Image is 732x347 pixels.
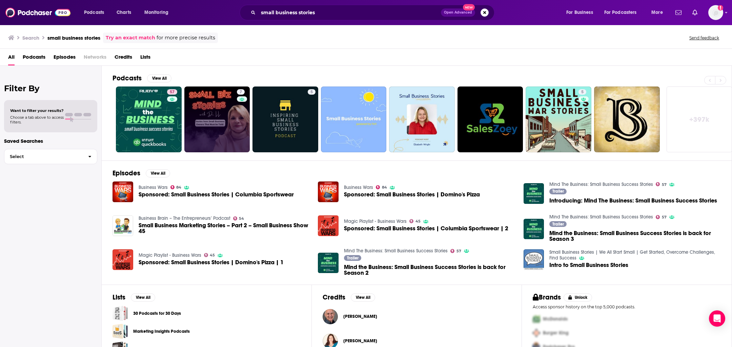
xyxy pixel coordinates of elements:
span: 45 [210,254,215,257]
button: Send feedback [687,35,721,41]
span: New [463,4,475,11]
span: Trailer [347,256,359,260]
span: [PERSON_NAME] [343,338,377,344]
h2: Lists [113,293,125,302]
a: CreditsView All [323,293,375,302]
a: Intro to Small Business Stories [549,262,628,268]
a: EpisodesView All [113,169,170,177]
a: Introducing: Mind The Business: Small Business Success Stories [524,183,544,204]
a: Mind the Business: Small Business Success Stories is back for Season 2 [344,264,515,276]
h3: small business stories [47,35,100,41]
a: All [8,52,15,65]
a: 5 [526,86,591,152]
a: Phyllis Nichols [343,338,377,344]
span: McDonalds [543,316,568,322]
h2: Credits [323,293,345,302]
a: Michael de Groot [323,309,338,324]
a: 45 [409,219,421,223]
img: User Profile [708,5,723,20]
img: Small Business Marketing Stories – Part 2 – Small Business Show 45 [113,215,133,236]
span: 57 [170,89,175,96]
a: Magic Playlist - Business Wars [344,218,407,224]
a: Credits [115,52,132,65]
span: 84 [176,186,181,189]
span: 84 [382,186,387,189]
a: 84 [376,185,387,189]
a: 54 [233,216,244,220]
button: open menu [79,7,113,18]
a: Sponsored: Small Business Stories | Columbia Sportswear | 2 [344,226,508,231]
img: Podchaser - Follow, Share and Rate Podcasts [5,6,70,19]
h2: Brands [533,293,561,302]
span: Podcasts [84,8,104,17]
input: Search podcasts, credits, & more... [258,7,441,18]
a: Mind The Business: Small Business Success Stories [344,248,448,254]
svg: Add a profile image [718,5,723,11]
span: 57 [456,250,461,253]
a: Marketing Insights Podcasts [113,324,128,339]
span: Want to filter your results? [10,108,64,113]
a: 57 [450,249,461,253]
button: Unlock [564,293,592,302]
img: Second Pro Logo [530,326,543,340]
span: Small Business Marketing Stories – Part 2 – Small Business Show 45 [139,223,310,234]
span: Open Advanced [444,11,472,14]
img: Mind the Business: Small Business Success Stories is back for Season 3 [524,219,544,239]
a: 30 Podcasts for 30 Days [133,310,181,317]
a: Sponsored: Small Business Stories | Columbia Sportswear | 2 [318,215,339,236]
a: 30 Podcasts for 30 Days [113,306,128,321]
a: Show notifications dropdown [673,7,684,18]
a: Mind the Business: Small Business Success Stories is back for Season 3 [549,230,721,242]
a: Sponsored: Small Business Stories | Domino's Pizza | 1 [139,259,284,265]
a: 45 [204,253,215,257]
a: 7 [184,86,250,152]
img: Sponsored: Small Business Stories | Domino's Pizza | 1 [113,249,133,270]
button: open menu [140,7,177,18]
span: for more precise results [157,34,215,42]
span: 5 [310,89,313,96]
a: Lists [140,52,150,65]
button: View All [351,293,375,302]
span: Choose a tab above to access filters. [10,115,64,124]
a: 84 [170,185,182,189]
img: First Pro Logo [530,312,543,326]
img: Intro to Small Business Stories [524,249,544,270]
span: Trailer [552,222,564,226]
button: Show profile menu [708,5,723,20]
a: Business Wars [344,185,373,190]
h2: Episodes [113,169,140,177]
span: Episodes [54,52,76,65]
a: Show notifications dropdown [690,7,700,18]
a: Introducing: Mind The Business: Small Business Success Stories [549,198,717,204]
a: Mind The Business: Small Business Success Stories [549,214,653,220]
span: 57 [662,216,667,219]
h2: Filter By [4,83,97,93]
a: 57 [656,182,667,186]
button: Open AdvancedNew [441,8,475,17]
button: open menu [647,7,671,18]
span: For Business [566,8,593,17]
a: ListsView All [113,293,155,302]
a: 57 [116,86,182,152]
span: Networks [84,52,106,65]
button: open menu [600,7,647,18]
a: Sponsored: Small Business Stories | Columbia Sportswear [113,181,133,202]
span: 5 [581,89,584,96]
img: Mind the Business: Small Business Success Stories is back for Season 2 [318,253,339,273]
a: Marketing Insights Podcasts [133,328,190,335]
span: Logged in as ehladik [708,5,723,20]
a: 7 [237,89,245,95]
span: For Podcasters [604,8,637,17]
span: Select [4,154,83,159]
